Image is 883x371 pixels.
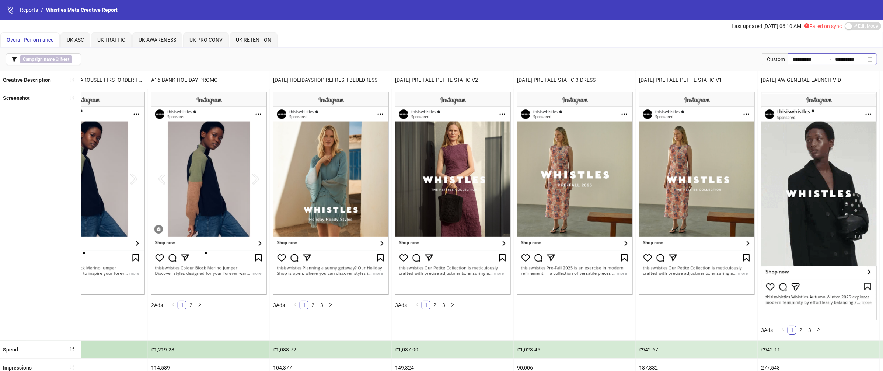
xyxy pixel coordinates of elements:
[395,302,407,308] span: 3 Ads
[169,301,178,309] li: Previous Page
[514,341,636,358] div: £1,023.45
[804,23,842,29] span: Failed on sync
[804,23,809,28] span: exclamation-circle
[816,327,821,332] span: right
[326,301,335,309] li: Next Page
[70,365,75,370] span: sort-ascending
[415,302,419,307] span: left
[293,302,297,307] span: left
[198,302,202,307] span: right
[12,57,17,62] span: filter
[148,341,270,358] div: £1,219.28
[761,92,877,319] img: Screenshot 6904615805531
[178,301,186,309] a: 1
[67,37,84,43] span: UK ASC
[169,301,178,309] button: left
[236,37,271,43] span: UK RETENTION
[439,301,448,309] li: 3
[97,37,125,43] span: UK TRAFFIC
[151,302,163,308] span: 2 Ads
[422,301,430,309] li: 1
[788,326,796,334] a: 1
[413,301,422,309] button: left
[171,302,175,307] span: left
[392,341,514,358] div: £1,037.90
[814,326,823,335] button: right
[639,92,755,295] img: Screenshot 6891993178731
[270,341,392,358] div: £1,088.72
[70,347,75,352] span: sort-descending
[195,301,204,309] button: right
[814,326,823,335] li: Next Page
[29,92,145,295] img: Screenshot 6903120895331
[300,301,308,309] li: 1
[317,301,326,309] li: 3
[70,95,75,101] span: sort-ascending
[448,301,457,309] li: Next Page
[60,57,69,62] b: Nest
[430,301,439,309] li: 2
[326,301,335,309] button: right
[189,37,223,43] span: UK PRO CONV
[761,327,773,333] span: 3 Ads
[291,301,300,309] li: Previous Page
[392,71,514,89] div: [DATE]-PRE-FALL-PETITE-STATIC-V2
[23,57,55,62] b: Campaign name
[26,341,148,358] div: £1,296.99
[3,95,30,101] b: Screenshot
[395,92,511,295] img: Screenshot 6891909945731
[309,301,317,309] a: 2
[762,53,788,65] div: Custom
[779,326,788,335] button: left
[3,365,32,371] b: Impressions
[732,23,801,29] span: Last updated [DATE] 06:10 AM
[187,301,195,309] a: 2
[805,326,814,335] li: 3
[151,92,267,295] img: Screenshot 6900020343731
[758,71,880,89] div: [DATE]-AW-GENERAL-LAUNCH-VID
[448,301,457,309] button: right
[273,302,285,308] span: 3 Ads
[18,6,39,14] a: Reports
[517,92,633,295] img: Screenshot 6870965888931
[636,341,758,358] div: £942.67
[3,347,18,353] b: Spend
[148,71,270,89] div: A16-BANK-HOLIDAY-PROMO
[20,55,72,63] span: ∋
[308,301,317,309] li: 2
[41,6,43,14] li: /
[781,327,785,332] span: left
[636,71,758,89] div: [DATE]-PRE-FALL-PETITE-STATIC-V1
[26,71,148,89] div: A16-ALLPRODUCTS-CAROUSEL-FIRSTORDER-FRAME2
[440,301,448,309] a: 3
[300,301,308,309] a: 1
[431,301,439,309] a: 2
[270,71,392,89] div: [DATE]-HOLIDAYSHOP-REFRESH-BLUEDRESS
[139,37,176,43] span: UK AWARENESS
[195,301,204,309] li: Next Page
[3,77,51,83] b: Creative Description
[70,77,75,83] span: sort-ascending
[422,301,430,309] a: 1
[328,302,333,307] span: right
[779,326,788,335] li: Previous Page
[758,341,880,358] div: £942.11
[797,326,805,334] a: 2
[826,56,832,62] span: to
[46,7,118,13] span: Whistles Meta Creative Report
[796,326,805,335] li: 2
[178,301,186,309] li: 1
[7,37,53,43] span: Overall Performance
[826,56,832,62] span: swap-right
[6,53,81,65] button: Campaign name ∋ Nest
[806,326,814,334] a: 3
[273,92,389,295] img: Screenshot 6836874501131
[186,301,195,309] li: 2
[450,302,455,307] span: right
[291,301,300,309] button: left
[413,301,422,309] li: Previous Page
[514,71,636,89] div: [DATE]-PRE-FALL-STATIC-3-DRESS
[788,326,796,335] li: 1
[318,301,326,309] a: 3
